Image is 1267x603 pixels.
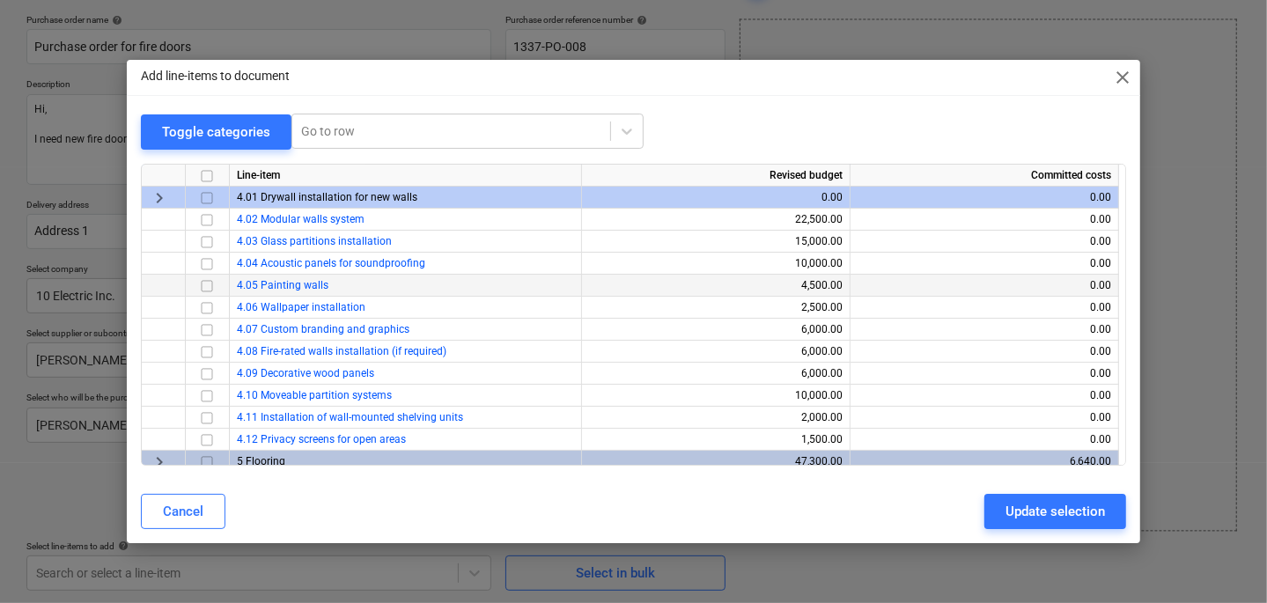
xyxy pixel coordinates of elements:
div: 0.00 [858,429,1111,451]
div: 15,000.00 [589,231,843,253]
div: 0.00 [589,187,843,209]
a: 4.09 Decorative wood panels [237,367,374,379]
div: 0.00 [858,231,1111,253]
span: 4.01 Drywall installation for new walls [237,191,417,203]
a: 4.05 Painting walls [237,279,328,291]
a: 4.03 Glass partitions installation [237,235,392,247]
span: 5 Flooring [237,455,285,467]
span: keyboard_arrow_right [149,452,170,473]
div: 0.00 [858,297,1111,319]
a: 4.11 Installation of wall-mounted shelving units [237,411,463,423]
a: 4.12 Privacy screens for open areas [237,433,406,445]
button: Cancel [141,494,225,529]
span: close [1112,67,1133,88]
div: Line-item [230,165,582,187]
div: 10,000.00 [589,385,843,407]
span: keyboard_arrow_right [149,188,170,209]
p: Add line-items to document [141,67,290,85]
div: 6,000.00 [589,363,843,385]
div: 0.00 [858,209,1111,231]
div: 0.00 [858,275,1111,297]
div: 6,000.00 [589,319,843,341]
iframe: Chat Widget [1179,518,1267,603]
button: Toggle categories [141,114,291,150]
div: Committed costs [851,165,1119,187]
div: 6,000.00 [589,341,843,363]
a: 4.02 Modular walls system [237,213,365,225]
div: 6,640.00 [858,451,1111,473]
div: 0.00 [858,253,1111,275]
div: 0.00 [858,319,1111,341]
div: Revised budget [582,165,851,187]
div: 22,500.00 [589,209,843,231]
a: 4.08 Fire-rated walls installation (if required) [237,345,446,357]
a: 4.10 Moveable partition systems [237,389,392,401]
div: Toggle categories [162,121,270,143]
div: 4,500.00 [589,275,843,297]
a: 4.07 Custom branding and graphics [237,323,409,335]
div: Cancel [163,500,203,523]
div: Update selection [1005,500,1105,523]
div: 2,500.00 [589,297,843,319]
button: Update selection [984,494,1126,529]
div: 0.00 [858,187,1111,209]
div: 2,000.00 [589,407,843,429]
div: 0.00 [858,385,1111,407]
a: 4.06 Wallpaper installation [237,301,365,313]
div: 0.00 [858,341,1111,363]
a: 4.04 Acoustic panels for soundproofing [237,257,425,269]
div: 0.00 [858,363,1111,385]
div: 0.00 [858,407,1111,429]
div: 10,000.00 [589,253,843,275]
div: 47,300.00 [589,451,843,473]
div: 1,500.00 [589,429,843,451]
